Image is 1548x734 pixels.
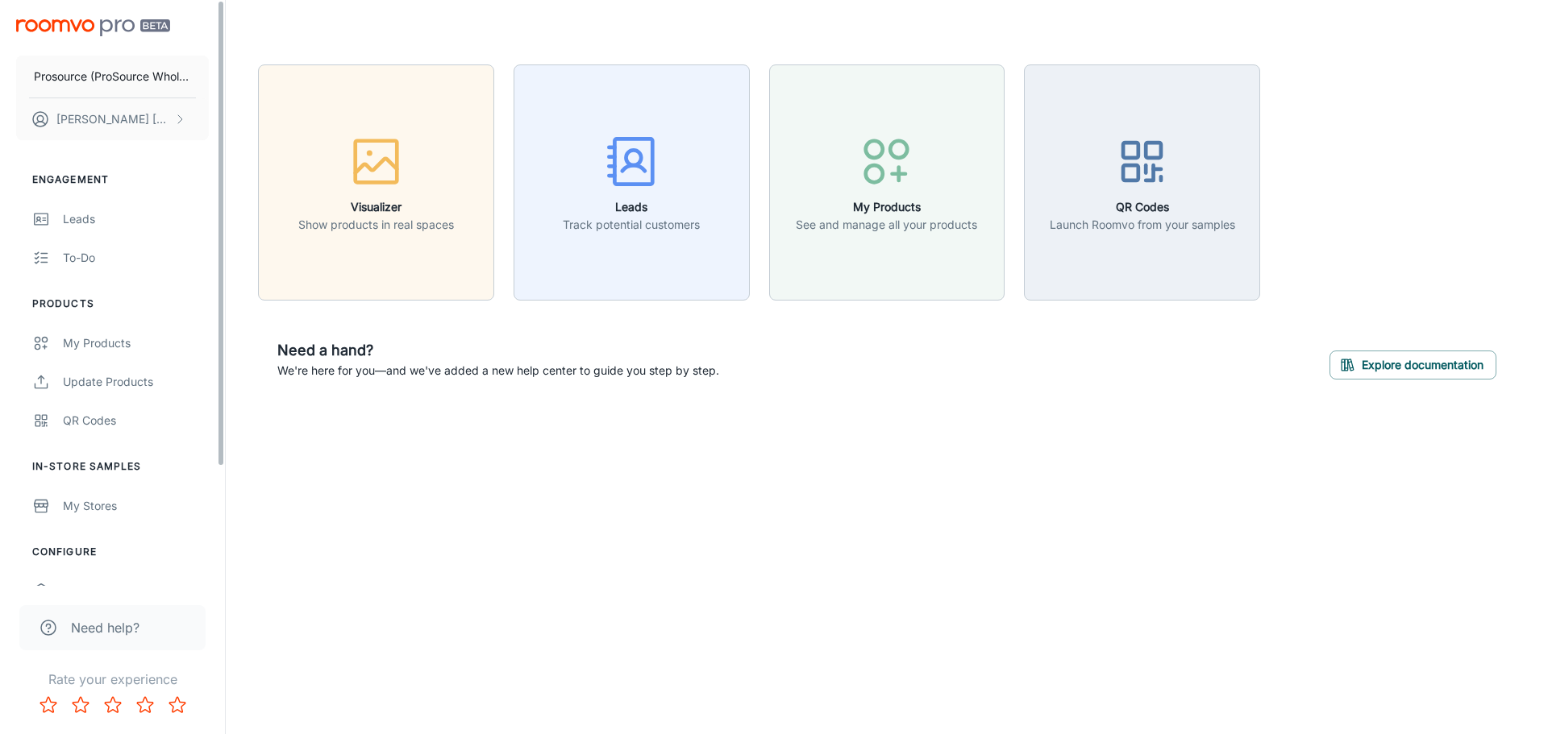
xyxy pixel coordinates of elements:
[769,64,1005,301] button: My ProductsSee and manage all your products
[563,216,700,234] p: Track potential customers
[1024,64,1260,301] button: QR CodesLaunch Roomvo from your samples
[796,216,977,234] p: See and manage all your products
[514,173,750,189] a: LeadsTrack potential customers
[514,64,750,301] button: LeadsTrack potential customers
[63,334,209,352] div: My Products
[1330,350,1496,379] button: Explore documentation
[34,68,191,85] p: Prosource (ProSource Wholesale)
[63,249,209,267] div: To-do
[56,110,170,128] p: [PERSON_NAME] [PERSON_NAME]
[277,339,719,362] h6: Need a hand?
[298,198,454,216] h6: Visualizer
[796,198,977,216] h6: My Products
[16,98,209,140] button: [PERSON_NAME] [PERSON_NAME]
[563,198,700,216] h6: Leads
[277,362,719,379] p: We're here for you—and we've added a new help center to guide you step by step.
[1050,216,1235,234] p: Launch Roomvo from your samples
[1330,355,1496,371] a: Explore documentation
[769,173,1005,189] a: My ProductsSee and manage all your products
[298,216,454,234] p: Show products in real spaces
[16,19,170,36] img: Roomvo PRO Beta
[1024,173,1260,189] a: QR CodesLaunch Roomvo from your samples
[63,373,209,391] div: Update Products
[16,56,209,97] button: Prosource (ProSource Wholesale)
[258,64,494,301] button: VisualizerShow products in real spaces
[1050,198,1235,216] h6: QR Codes
[63,210,209,228] div: Leads
[63,412,209,429] div: QR Codes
